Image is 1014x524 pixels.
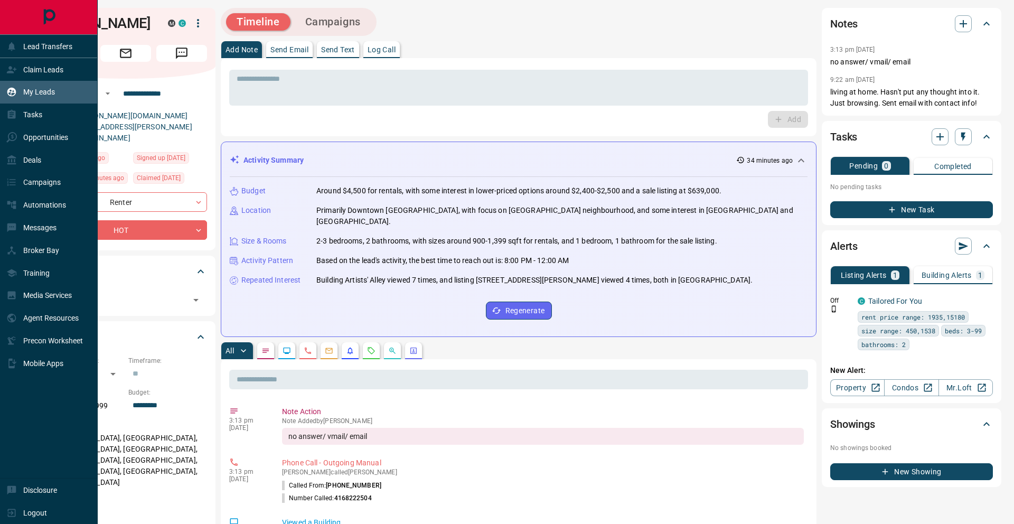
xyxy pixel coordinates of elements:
button: Open [189,293,203,307]
p: no answer/ vmail/ email [830,57,993,68]
div: no answer/ vmail/ email [282,428,804,445]
p: Phone Call - Outgoing Manual [282,457,804,469]
p: [DATE] [229,424,266,432]
svg: Requests [367,347,375,355]
p: Based on the lead's activity, the best time to reach out is: 8:00 PM - 12:00 AM [316,255,569,266]
p: All [226,347,234,354]
p: [PERSON_NAME] called [PERSON_NAME] [282,469,804,476]
svg: Calls [304,347,312,355]
p: No pending tasks [830,179,993,195]
a: Condos [884,379,938,396]
p: Log Call [368,46,396,53]
a: Mr.Loft [938,379,993,396]
h2: Tasks [830,128,857,145]
div: Thu Mar 05 2015 [133,172,207,187]
button: New Task [830,201,993,218]
div: Criteria [44,324,207,350]
p: Called From: [282,481,381,490]
p: Activity Pattern [241,255,293,266]
p: No showings booked [830,443,993,453]
p: living at home. Hasn't put any thought into it. Just browsing. Sent email with contact info! [830,87,993,109]
div: condos.ca [858,297,865,305]
p: Listing Alerts [841,272,887,279]
span: 4168222504 [334,494,372,502]
div: Tags [44,259,207,284]
p: 3:13 pm [229,468,266,475]
div: HOT [44,220,207,240]
button: Campaigns [295,13,371,31]
svg: Listing Alerts [346,347,354,355]
p: 3:13 pm [DATE] [830,46,875,53]
svg: Opportunities [388,347,397,355]
button: Regenerate [486,302,552,320]
button: Timeline [226,13,290,31]
p: Areas Searched: [44,420,207,429]
p: 1 [893,272,897,279]
div: Notes [830,11,993,36]
div: Thu Mar 05 2015 [133,152,207,167]
svg: Agent Actions [409,347,418,355]
p: 2-3 bedrooms, 2 bathrooms, with sizes around 900-1,399 sqft for rentals, and 1 bedroom, 1 bathroo... [316,236,717,247]
p: Note Added by [PERSON_NAME] [282,417,804,425]
p: Budget: [128,388,207,397]
svg: Lead Browsing Activity [283,347,291,355]
p: 3:13 pm [229,417,266,424]
button: Open [101,87,114,100]
span: size range: 450,1538 [861,325,935,336]
h2: Showings [830,416,875,433]
a: Property [830,379,885,396]
p: Off [830,296,851,305]
span: [PHONE_NUMBER] [326,482,381,489]
p: Budget [241,185,266,196]
span: beds: 3-99 [945,325,982,336]
p: Size & Rooms [241,236,287,247]
a: Tailored For You [868,297,922,305]
p: Add Note [226,46,258,53]
p: Primarily Downtown [GEOGRAPHIC_DATA], with focus on [GEOGRAPHIC_DATA] neighbourhood, and some int... [316,205,808,227]
p: Building Alerts [922,272,972,279]
p: Location [241,205,271,216]
div: condos.ca [179,20,186,27]
p: Send Text [321,46,355,53]
p: Building Artists' Alley viewed 7 times, and listing [STREET_ADDRESS][PERSON_NAME] viewed 4 times,... [316,275,753,286]
div: Activity Summary34 minutes ago [230,151,808,170]
h1: [PERSON_NAME] [44,15,152,32]
div: mrloft.ca [168,20,175,27]
svg: Push Notification Only [830,305,838,313]
span: bathrooms: 2 [861,339,906,350]
span: Email [100,45,151,62]
span: rent price range: 1935,15180 [861,312,965,322]
div: Showings [830,411,993,437]
h2: Alerts [830,238,858,255]
p: Note Action [282,406,804,417]
p: [GEOGRAPHIC_DATA], [GEOGRAPHIC_DATA], [GEOGRAPHIC_DATA], [GEOGRAPHIC_DATA], [GEOGRAPHIC_DATA], [G... [44,429,207,491]
p: [DATE] [229,475,266,483]
p: Activity Summary [243,155,304,166]
p: 9:22 am [DATE] [830,76,875,83]
svg: Notes [261,347,270,355]
p: Timeframe: [128,356,207,366]
span: Message [156,45,207,62]
p: Repeated Interest [241,275,301,286]
p: Number Called: [282,493,372,503]
p: Pending [849,162,878,170]
p: 34 minutes ago [747,156,793,165]
p: 0 [884,162,888,170]
div: Renter [44,192,207,212]
p: Motivation: [44,497,207,506]
p: New Alert: [830,365,993,376]
span: Claimed [DATE] [137,173,181,183]
span: Signed up [DATE] [137,153,185,163]
a: [PERSON_NAME][DOMAIN_NAME][EMAIL_ADDRESS][PERSON_NAME][DOMAIN_NAME] [73,111,192,142]
button: New Showing [830,463,993,480]
p: Send Email [270,46,308,53]
div: Alerts [830,233,993,259]
p: 1 [978,272,982,279]
p: Completed [934,163,972,170]
div: Tasks [830,124,993,149]
h2: Notes [830,15,858,32]
p: Around $4,500 for rentals, with some interest in lower-priced options around $2,400-$2,500 and a ... [316,185,721,196]
svg: Emails [325,347,333,355]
